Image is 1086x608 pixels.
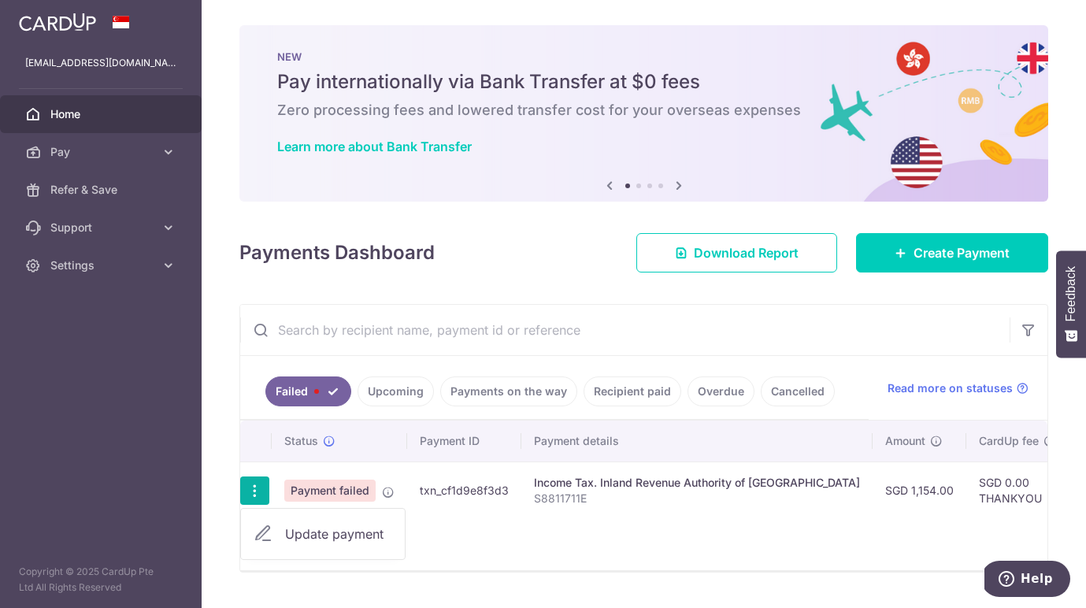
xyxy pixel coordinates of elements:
p: NEW [277,50,1010,63]
th: Payment details [521,421,873,462]
span: Support [50,220,154,235]
span: Payment failed [284,480,376,502]
td: txn_cf1d9e8f3d3 [407,462,521,519]
h6: Zero processing fees and lowered transfer cost for your overseas expenses [277,101,1010,120]
span: CardUp fee [979,433,1039,449]
button: Feedback - Show survey [1056,250,1086,358]
iframe: Opens a widget where you can find more information [984,561,1070,600]
p: [EMAIL_ADDRESS][DOMAIN_NAME] [25,55,176,71]
a: Recipient paid [584,376,681,406]
a: Payments on the way [440,376,577,406]
a: Overdue [688,376,754,406]
img: CardUp [19,13,96,32]
td: SGD 1,154.00 [873,462,966,519]
span: Pay [50,144,154,160]
span: Amount [885,433,925,449]
a: Failed [265,376,351,406]
a: Learn more about Bank Transfer [277,139,472,154]
a: Download Report [636,233,837,272]
a: Upcoming [358,376,434,406]
span: Settings [50,258,154,273]
span: Download Report [694,243,799,262]
p: S8811711E [534,491,860,506]
span: Create Payment [914,243,1010,262]
span: Feedback [1064,266,1078,321]
input: Search by recipient name, payment id or reference [240,305,1010,355]
th: Payment ID [407,421,521,462]
td: SGD 0.00 THANKYOU [966,462,1069,519]
span: Status [284,433,318,449]
a: Create Payment [856,233,1048,272]
a: Cancelled [761,376,835,406]
span: Home [50,106,154,122]
h5: Pay internationally via Bank Transfer at $0 fees [277,69,1010,95]
div: Income Tax. Inland Revenue Authority of [GEOGRAPHIC_DATA] [534,475,860,491]
h4: Payments Dashboard [239,239,435,267]
span: Refer & Save [50,182,154,198]
a: Read more on statuses [888,380,1029,396]
span: Read more on statuses [888,380,1013,396]
img: Bank transfer banner [239,25,1048,202]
